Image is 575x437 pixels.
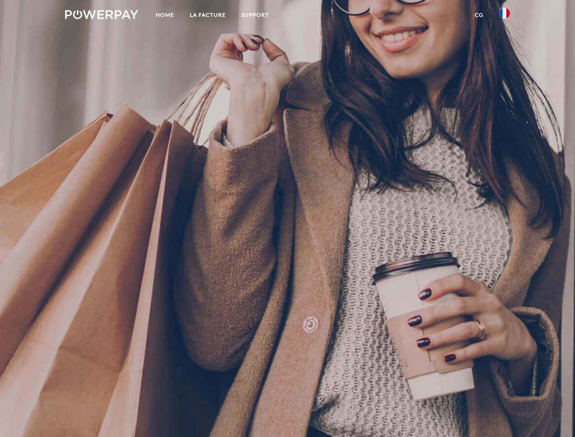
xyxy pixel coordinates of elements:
[234,7,277,23] a: Support
[148,7,182,23] a: Home
[467,7,491,23] a: CG
[65,10,138,19] img: logo-powerpay-white.svg
[182,7,234,23] a: LA FACTURE
[499,8,510,19] img: fr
